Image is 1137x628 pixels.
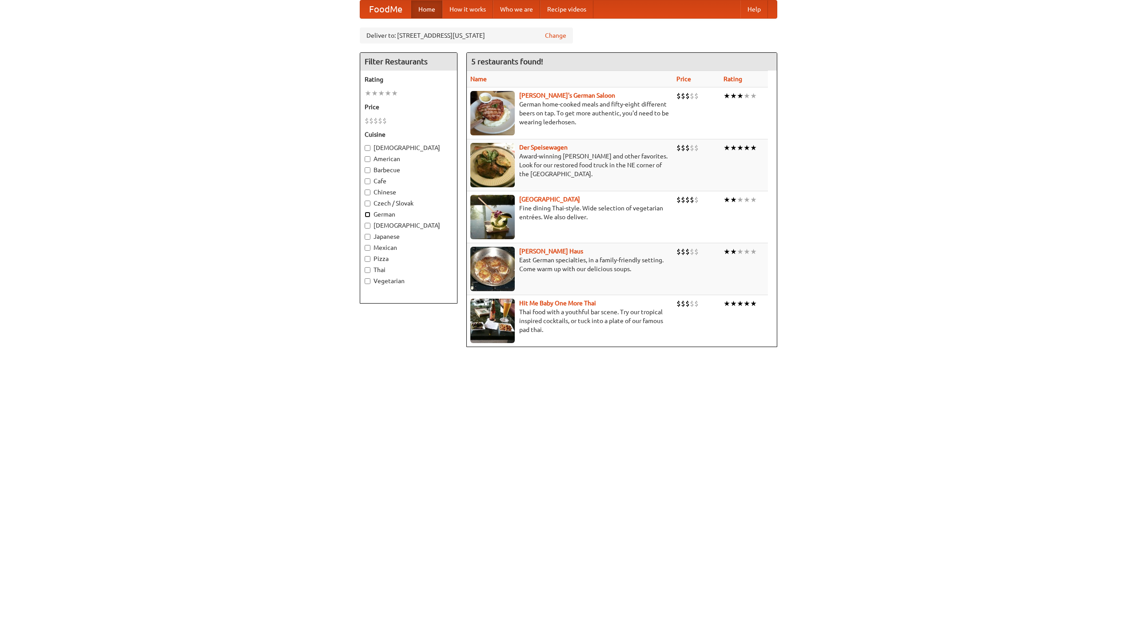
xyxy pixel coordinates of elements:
li: ★ [724,195,730,205]
a: Change [545,31,566,40]
li: ★ [730,247,737,257]
h4: Filter Restaurants [360,53,457,71]
li: ★ [737,143,743,153]
li: ★ [750,247,757,257]
li: $ [676,143,681,153]
li: $ [690,91,694,101]
img: speisewagen.jpg [470,143,515,187]
li: ★ [730,299,737,308]
label: Mexican [365,243,453,252]
div: Deliver to: [STREET_ADDRESS][US_STATE] [360,28,573,43]
a: Rating [724,75,742,83]
a: Home [411,0,442,18]
li: ★ [730,195,737,205]
img: satay.jpg [470,195,515,239]
label: Barbecue [365,166,453,174]
input: Vegetarian [365,278,370,284]
input: Barbecue [365,167,370,173]
li: $ [676,195,681,205]
label: Czech / Slovak [365,199,453,208]
li: ★ [724,299,730,308]
input: [DEMOGRAPHIC_DATA] [365,145,370,151]
li: $ [694,247,699,257]
b: Hit Me Baby One More Thai [519,300,596,307]
li: ★ [750,91,757,101]
li: ★ [750,143,757,153]
li: $ [685,247,690,257]
label: Cafe [365,177,453,186]
img: esthers.jpg [470,91,515,135]
li: $ [382,116,387,126]
input: American [365,156,370,162]
li: $ [690,299,694,308]
b: [GEOGRAPHIC_DATA] [519,196,580,203]
b: [PERSON_NAME] Haus [519,248,583,255]
a: Recipe videos [540,0,593,18]
label: Vegetarian [365,276,453,285]
li: $ [685,91,690,101]
li: ★ [365,88,371,98]
li: $ [676,91,681,101]
label: German [365,210,453,219]
li: $ [365,116,369,126]
li: ★ [750,195,757,205]
label: American [365,154,453,163]
li: $ [374,116,378,126]
li: ★ [724,247,730,257]
li: $ [681,91,685,101]
li: $ [690,247,694,257]
input: Pizza [365,256,370,262]
li: ★ [724,91,730,101]
input: Mexican [365,245,370,251]
li: ★ [724,143,730,153]
label: Pizza [365,254,453,263]
input: Cafe [365,178,370,184]
li: ★ [743,91,750,101]
label: Chinese [365,188,453,197]
label: [DEMOGRAPHIC_DATA] [365,221,453,230]
label: [DEMOGRAPHIC_DATA] [365,143,453,152]
a: Help [740,0,768,18]
li: ★ [743,247,750,257]
img: kohlhaus.jpg [470,247,515,291]
p: Thai food with a youthful bar scene. Try our tropical inspired cocktails, or tuck into a plate of... [470,308,669,334]
a: Name [470,75,487,83]
li: $ [681,247,685,257]
li: ★ [391,88,398,98]
li: $ [685,143,690,153]
li: $ [681,143,685,153]
img: babythai.jpg [470,299,515,343]
b: Der Speisewagen [519,144,568,151]
h5: Price [365,103,453,111]
li: $ [676,247,681,257]
li: ★ [750,299,757,308]
input: Chinese [365,190,370,195]
a: Who we are [493,0,540,18]
input: Thai [365,267,370,273]
li: ★ [737,299,743,308]
li: ★ [737,247,743,257]
li: $ [681,299,685,308]
h5: Rating [365,75,453,84]
ng-pluralize: 5 restaurants found! [471,57,543,66]
input: [DEMOGRAPHIC_DATA] [365,223,370,229]
li: ★ [743,299,750,308]
a: FoodMe [360,0,411,18]
li: $ [694,91,699,101]
li: $ [694,195,699,205]
li: $ [690,143,694,153]
li: $ [685,299,690,308]
li: $ [685,195,690,205]
li: ★ [378,88,385,98]
li: $ [378,116,382,126]
input: Japanese [365,234,370,240]
li: ★ [743,195,750,205]
li: ★ [743,143,750,153]
p: Award-winning [PERSON_NAME] and other favorites. Look for our restored food truck in the NE corne... [470,152,669,178]
a: How it works [442,0,493,18]
h5: Cuisine [365,130,453,139]
li: $ [690,195,694,205]
li: ★ [737,195,743,205]
a: [PERSON_NAME]'s German Saloon [519,92,615,99]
